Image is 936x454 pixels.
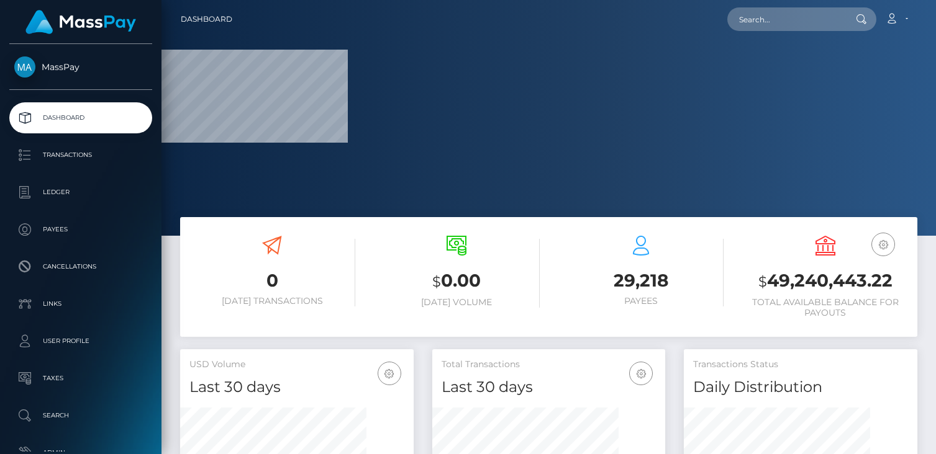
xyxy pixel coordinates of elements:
[14,369,147,388] p: Taxes
[558,269,724,293] h3: 29,218
[181,6,232,32] a: Dashboard
[9,140,152,171] a: Transactions
[442,358,657,371] h5: Total Transactions
[432,273,441,290] small: $
[742,297,908,318] h6: Total Available Balance for Payouts
[374,297,540,308] h6: [DATE] Volume
[14,257,147,276] p: Cancellations
[9,363,152,394] a: Taxes
[14,109,147,127] p: Dashboard
[9,177,152,208] a: Ledger
[14,295,147,313] p: Links
[9,61,152,73] span: MassPay
[14,332,147,350] p: User Profile
[189,358,404,371] h5: USD Volume
[693,376,908,398] h4: Daily Distribution
[693,358,908,371] h5: Transactions Status
[9,102,152,133] a: Dashboard
[14,406,147,425] p: Search
[9,400,152,431] a: Search
[25,10,136,34] img: MassPay Logo
[9,326,152,357] a: User Profile
[14,56,35,78] img: MassPay
[758,273,767,290] small: $
[9,251,152,282] a: Cancellations
[9,288,152,319] a: Links
[189,269,355,293] h3: 0
[374,269,540,294] h3: 0.00
[14,220,147,239] p: Payees
[14,146,147,164] p: Transactions
[742,269,908,294] h3: 49,240,443.22
[189,296,355,306] h6: [DATE] Transactions
[14,183,147,202] p: Ledger
[727,7,844,31] input: Search...
[9,214,152,245] a: Payees
[189,376,404,398] h4: Last 30 days
[558,296,724,306] h6: Payees
[442,376,657,398] h4: Last 30 days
